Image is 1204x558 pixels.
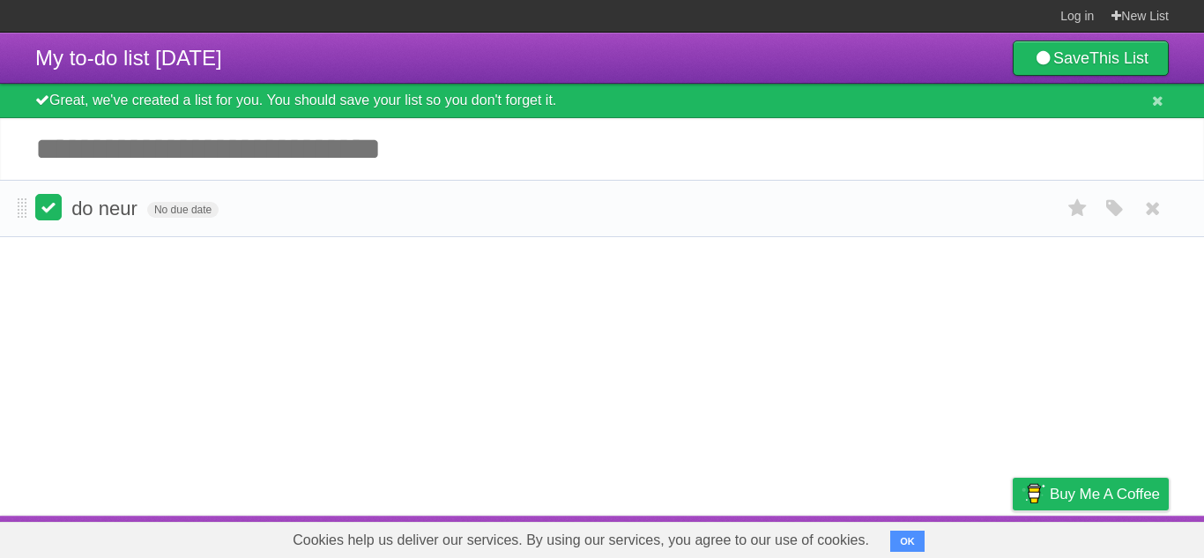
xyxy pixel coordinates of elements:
[1061,194,1095,223] label: Star task
[1089,49,1148,67] b: This List
[147,202,219,218] span: No due date
[1050,479,1160,510] span: Buy me a coffee
[836,520,908,554] a: Developers
[1022,479,1045,509] img: Buy me a coffee
[35,46,222,70] span: My to-do list [DATE]
[778,520,815,554] a: About
[71,197,142,219] span: do neur
[1013,41,1169,76] a: SaveThis List
[1058,520,1169,554] a: Suggest a feature
[35,194,62,220] label: Done
[275,523,887,558] span: Cookies help us deliver our services. By using our services, you agree to our use of cookies.
[930,520,969,554] a: Terms
[890,531,925,552] button: OK
[1013,478,1169,510] a: Buy me a coffee
[990,520,1036,554] a: Privacy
